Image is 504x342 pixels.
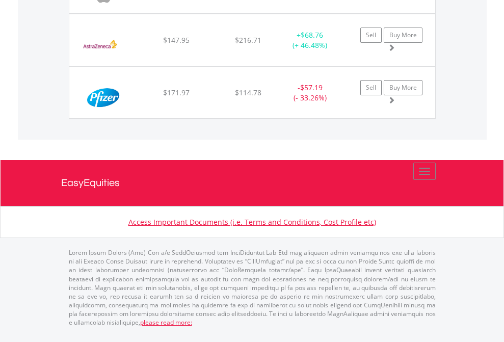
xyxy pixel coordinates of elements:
p: Lorem Ipsum Dolors (Ame) Con a/e SeddOeiusmod tem InciDiduntut Lab Etd mag aliquaen admin veniamq... [69,248,436,327]
a: Access Important Documents (i.e. Terms and Conditions, Cost Profile etc) [128,217,376,227]
span: $57.19 [300,83,323,92]
img: EQU.US.PFE.png [74,80,132,116]
span: $114.78 [235,88,261,97]
div: - (- 33.26%) [278,83,342,103]
span: $171.97 [163,88,190,97]
img: EQU.US.AZN.png [74,27,126,63]
a: Sell [360,28,382,43]
span: $68.76 [301,30,323,40]
a: please read more: [140,318,192,327]
a: Buy More [384,80,422,95]
a: EasyEquities [61,160,443,206]
span: $147.95 [163,35,190,45]
a: Buy More [384,28,422,43]
a: Sell [360,80,382,95]
div: + (+ 46.48%) [278,30,342,50]
span: $216.71 [235,35,261,45]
